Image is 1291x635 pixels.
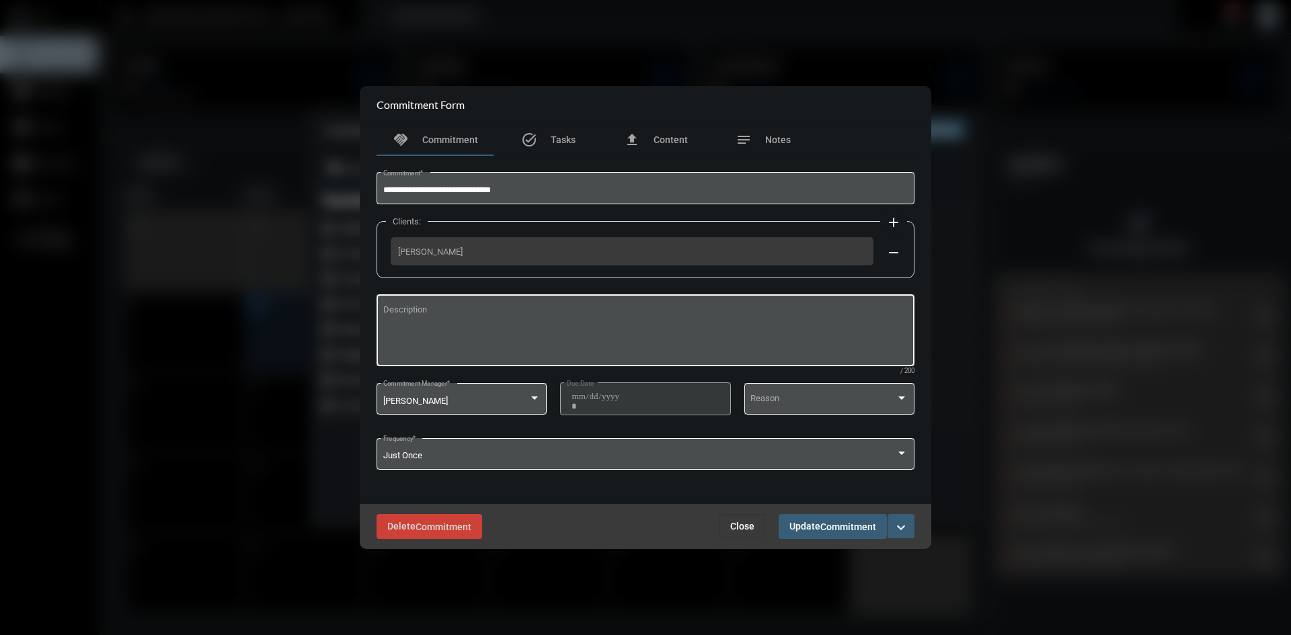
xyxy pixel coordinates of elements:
[377,98,465,111] h2: Commitment Form
[398,247,866,257] span: [PERSON_NAME]
[383,450,422,460] span: Just Once
[386,216,428,226] label: Clients:
[377,514,482,539] button: DeleteCommitment
[383,396,448,406] span: [PERSON_NAME]
[900,368,914,375] mat-hint: / 200
[422,134,478,145] span: Commitment
[624,132,640,148] mat-icon: file_upload
[719,514,765,538] button: Close
[765,134,791,145] span: Notes
[779,514,887,539] button: UpdateCommitment
[886,245,902,261] mat-icon: remove
[886,214,902,230] mat-icon: add
[654,134,688,145] span: Content
[416,521,471,532] span: Commitment
[521,132,537,148] mat-icon: task_alt
[551,134,576,145] span: Tasks
[820,521,876,532] span: Commitment
[789,521,876,532] span: Update
[893,519,909,536] mat-icon: expand_more
[393,132,409,148] mat-icon: handshake
[736,132,752,148] mat-icon: notes
[730,521,754,532] span: Close
[387,521,471,532] span: Delete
